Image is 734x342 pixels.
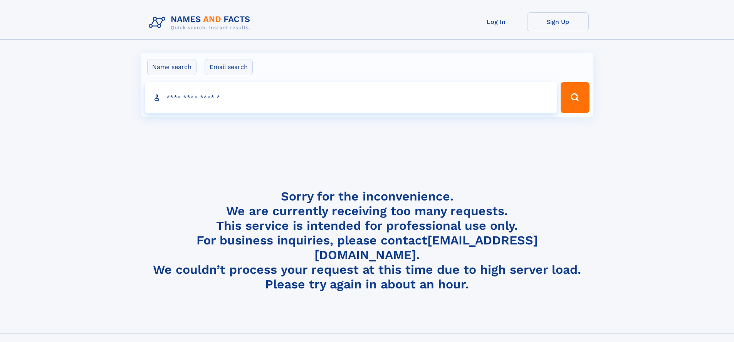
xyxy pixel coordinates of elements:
[146,12,257,33] img: Logo Names and Facts
[147,59,197,75] label: Name search
[314,233,538,262] a: [EMAIL_ADDRESS][DOMAIN_NAME]
[561,82,589,113] button: Search Button
[146,189,589,292] h4: Sorry for the inconvenience. We are currently receiving too many requests. This service is intend...
[205,59,253,75] label: Email search
[527,12,589,31] a: Sign Up
[145,82,558,113] input: search input
[465,12,527,31] a: Log In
